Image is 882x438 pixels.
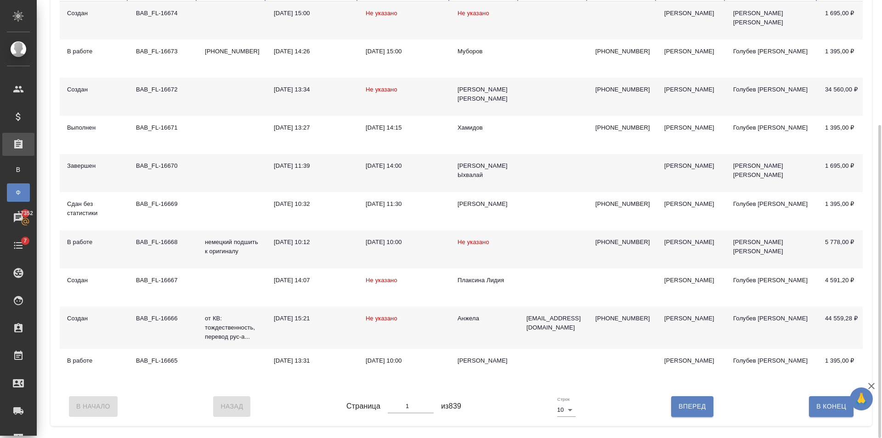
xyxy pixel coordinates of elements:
[274,161,351,171] div: [DATE] 11:39
[816,401,846,412] span: В Конец
[458,239,489,245] span: Не указано
[664,356,718,365] div: [PERSON_NAME]
[67,47,121,56] div: В работе
[458,161,512,180] div: [PERSON_NAME] Ыхвалай
[136,9,190,18] div: BAB_FL-16674
[366,161,443,171] div: [DATE] 14:00
[67,356,121,365] div: В работе
[458,356,512,365] div: [PERSON_NAME]
[67,161,121,171] div: Завершен
[366,356,443,365] div: [DATE] 10:00
[854,389,869,409] span: 🙏
[557,404,576,416] div: 10
[136,47,190,56] div: BAB_FL-16673
[366,47,443,56] div: [DATE] 15:00
[366,10,397,17] span: Не указано
[850,387,873,410] button: 🙏
[11,165,25,174] span: В
[809,396,854,416] button: В Конец
[595,47,650,56] p: [PHONE_NUMBER]
[274,47,351,56] div: [DATE] 14:26
[458,10,489,17] span: Не указано
[274,356,351,365] div: [DATE] 13:31
[18,236,32,245] span: 7
[726,192,818,230] td: Голубев [PERSON_NAME]
[458,123,512,132] div: Хамидов
[678,401,706,412] span: Вперед
[274,123,351,132] div: [DATE] 13:27
[458,314,512,323] div: Анжела
[67,9,121,18] div: Создан
[664,199,718,209] div: [PERSON_NAME]
[726,349,818,387] td: Голубев [PERSON_NAME]
[366,86,397,93] span: Не указано
[664,85,718,94] div: [PERSON_NAME]
[595,85,650,94] p: [PHONE_NUMBER]
[441,401,461,412] span: из 839
[274,238,351,247] div: [DATE] 10:12
[67,276,121,285] div: Создан
[11,188,25,197] span: Ф
[366,199,443,209] div: [DATE] 11:30
[205,47,259,56] p: [PHONE_NUMBER]
[458,276,512,285] div: Плаксина Лидия
[726,230,818,268] td: [PERSON_NAME] [PERSON_NAME]
[664,123,718,132] div: [PERSON_NAME]
[205,314,259,341] p: от КВ: тождественность, перевод рус-а...
[274,9,351,18] div: [DATE] 15:00
[726,154,818,192] td: [PERSON_NAME] [PERSON_NAME]
[526,314,581,332] p: [EMAIL_ADDRESS][DOMAIN_NAME]
[7,160,30,179] a: В
[458,47,512,56] div: Муборов
[366,123,443,132] div: [DATE] 14:15
[136,238,190,247] div: BAB_FL-16668
[595,199,650,209] p: [PHONE_NUMBER]
[595,123,650,132] p: [PHONE_NUMBER]
[67,199,121,218] div: Сдан без статистики
[664,276,718,285] div: [PERSON_NAME]
[136,161,190,171] div: BAB_FL-16670
[67,85,121,94] div: Создан
[12,209,39,218] span: 17352
[726,1,818,40] td: [PERSON_NAME] [PERSON_NAME]
[136,123,190,132] div: BAB_FL-16671
[136,276,190,285] div: BAB_FL-16667
[726,40,818,78] td: Голубев [PERSON_NAME]
[346,401,380,412] span: Страница
[136,356,190,365] div: BAB_FL-16665
[274,85,351,94] div: [DATE] 13:34
[664,314,718,323] div: [PERSON_NAME]
[726,268,818,307] td: Голубев [PERSON_NAME]
[274,276,351,285] div: [DATE] 14:07
[671,396,713,416] button: Вперед
[726,78,818,116] td: Голубев [PERSON_NAME]
[458,199,512,209] div: [PERSON_NAME]
[67,314,121,323] div: Создан
[274,199,351,209] div: [DATE] 10:32
[136,314,190,323] div: BAB_FL-16666
[664,47,718,56] div: [PERSON_NAME]
[595,238,650,247] p: [PHONE_NUMBER]
[67,238,121,247] div: В работе
[2,234,34,257] a: 7
[7,183,30,202] a: Ф
[366,238,443,247] div: [DATE] 10:00
[205,238,259,256] p: немецкий подшить к оригиналу
[726,116,818,154] td: Голубев [PERSON_NAME]
[557,397,570,402] label: Строк
[664,238,718,247] div: [PERSON_NAME]
[2,206,34,229] a: 17352
[274,314,351,323] div: [DATE] 15:21
[136,199,190,209] div: BAB_FL-16669
[67,123,121,132] div: Выполнен
[664,9,718,18] div: [PERSON_NAME]
[366,277,397,284] span: Не указано
[726,307,818,349] td: Голубев [PERSON_NAME]
[458,85,512,103] div: [PERSON_NAME] [PERSON_NAME]
[664,161,718,171] div: [PERSON_NAME]
[595,314,650,323] p: [PHONE_NUMBER]
[136,85,190,94] div: BAB_FL-16672
[366,315,397,322] span: Не указано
